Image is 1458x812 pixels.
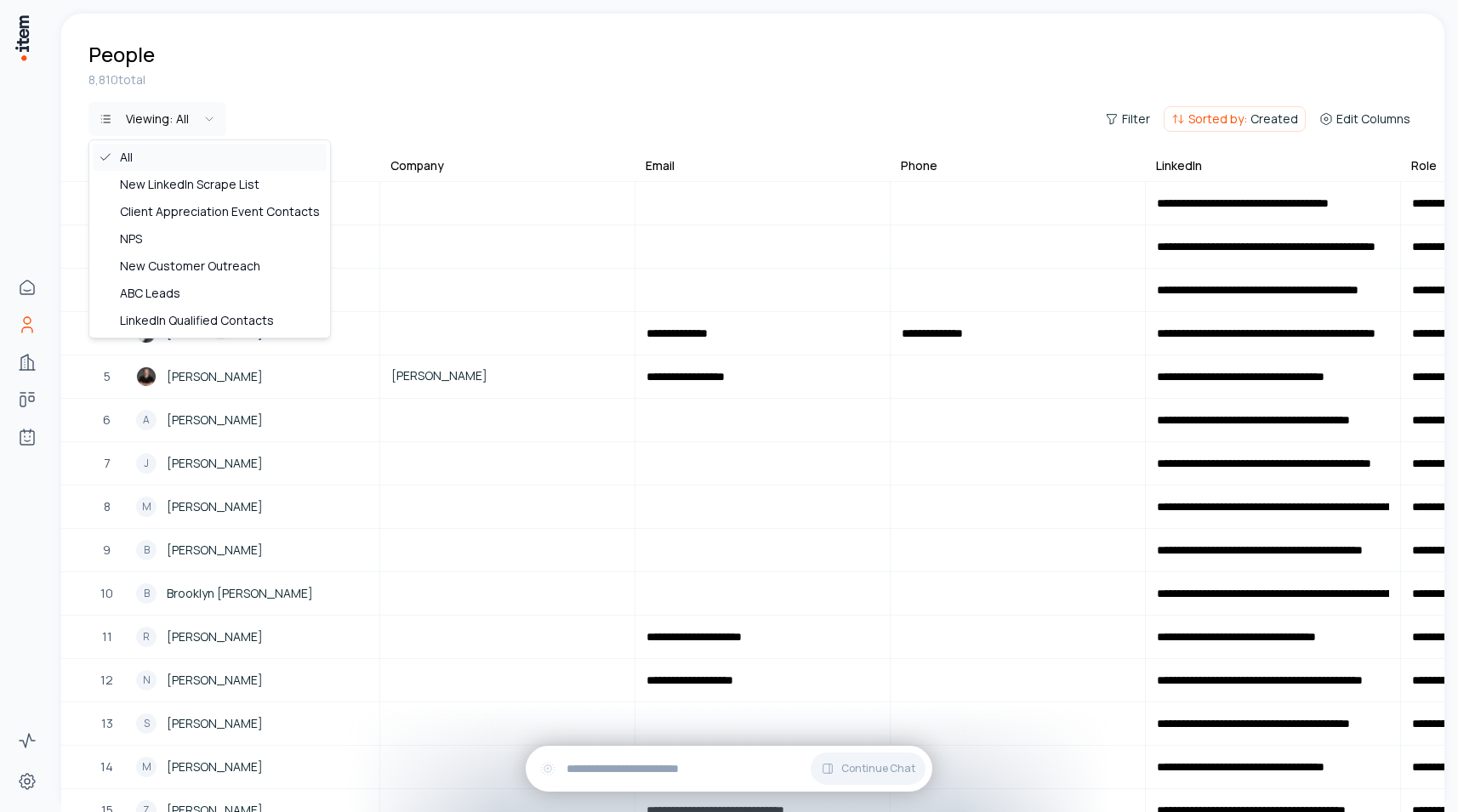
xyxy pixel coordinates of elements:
span: LinkedIn Qualified Contacts [120,312,274,329]
span: NPS [120,230,142,247]
span: New Customer Outreach [120,258,260,275]
span: ABC Leads [120,285,180,302]
span: Client Appreciation Event Contacts [120,203,320,220]
span: All [120,149,133,166]
span: New LinkedIn Scrape List [120,176,259,193]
